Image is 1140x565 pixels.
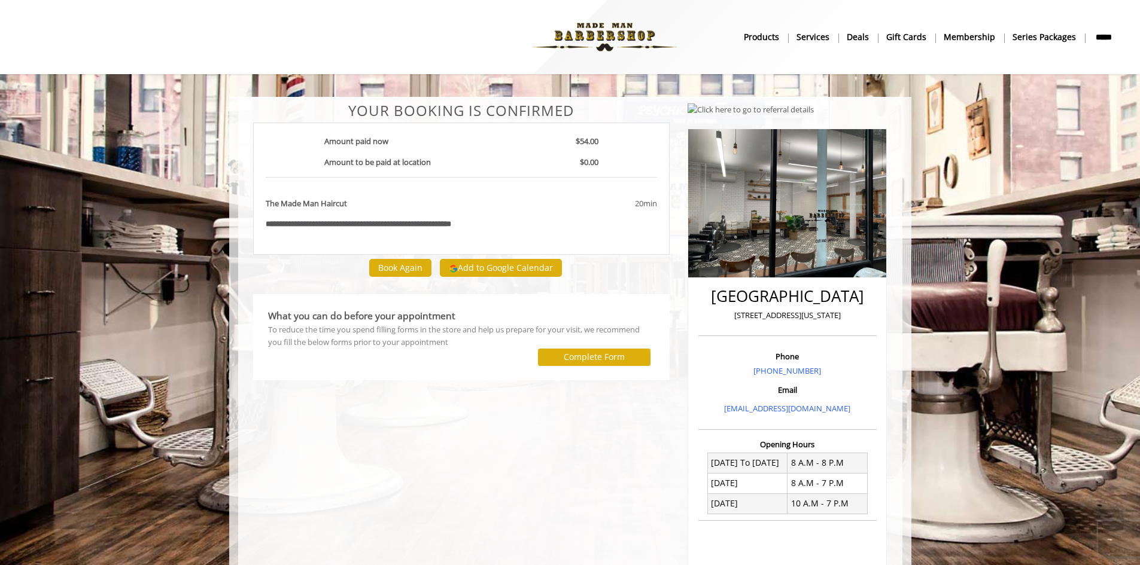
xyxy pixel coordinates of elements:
[707,494,788,514] td: [DATE]
[935,28,1004,45] a: MembershipMembership
[788,453,868,473] td: 8 A.M - 8 P.M
[847,30,869,44] b: Deals
[886,30,926,44] b: gift cards
[735,28,788,45] a: Productsproducts
[324,157,431,167] b: Amount to be paid at location
[838,28,878,45] a: DealsDeals
[1004,28,1085,45] a: Series packagesSeries packages
[522,4,687,70] img: Made Man Barbershop logo
[539,197,657,210] div: 20min
[724,403,850,414] a: [EMAIL_ADDRESS][DOMAIN_NAME]
[797,30,829,44] b: Services
[744,30,779,44] b: products
[753,365,821,376] a: [PHONE_NUMBER]
[538,349,650,366] button: Complete Form
[701,386,874,394] h3: Email
[1013,30,1076,44] b: Series packages
[707,473,788,493] td: [DATE]
[268,323,655,349] div: To reduce the time you spend filling forms in the store and help us prepare for your visit, we re...
[564,352,625,362] label: Complete Form
[701,309,874,322] p: [STREET_ADDRESS][US_STATE]
[688,103,814,116] img: Click here to go to referral details
[707,453,788,473] td: [DATE] To [DATE]
[701,352,874,361] h3: Phone
[253,103,670,118] center: Your Booking is confirmed
[878,28,935,45] a: Gift cardsgift cards
[701,288,874,305] h2: [GEOGRAPHIC_DATA]
[788,473,868,493] td: 8 A.M - 7 P.M
[440,259,562,277] button: Add to Google Calendar
[788,28,838,45] a: ServicesServices
[369,259,431,276] button: Book Again
[266,197,347,210] b: The Made Man Haircut
[788,494,868,514] td: 10 A.M - 7 P.M
[576,136,598,146] b: $54.00
[580,157,598,167] b: $0.00
[324,136,388,146] b: Amount paid now
[698,440,877,448] h3: Opening Hours
[944,30,995,44] b: Membership
[268,309,455,322] b: What you can do before your appointment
